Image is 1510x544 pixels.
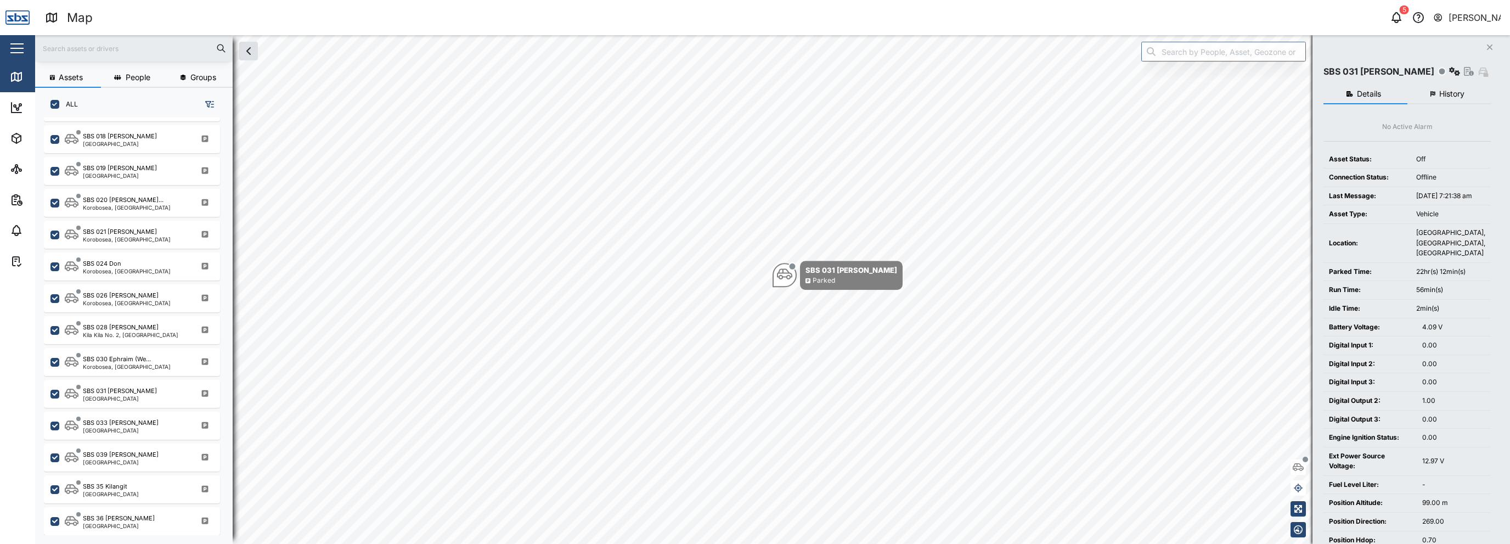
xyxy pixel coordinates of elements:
[67,8,93,27] div: Map
[1329,238,1405,249] div: Location:
[1422,517,1485,527] div: 269.00
[83,268,171,274] div: Korobosea, [GEOGRAPHIC_DATA]
[83,332,178,338] div: Kila Kila No. 2, [GEOGRAPHIC_DATA]
[1416,191,1485,201] div: [DATE] 7:21:38 am
[1329,209,1405,220] div: Asset Type:
[1422,480,1485,490] div: -
[1416,267,1485,277] div: 22hr(s) 12min(s)
[1329,172,1405,183] div: Connection Status:
[1416,304,1485,314] div: 2min(s)
[83,205,171,210] div: Korobosea, [GEOGRAPHIC_DATA]
[59,74,83,81] span: Assets
[59,100,78,109] label: ALL
[83,173,157,178] div: [GEOGRAPHIC_DATA]
[42,40,226,57] input: Search assets or drivers
[1323,65,1434,78] div: SBS 031 [PERSON_NAME]
[29,255,59,267] div: Tasks
[1329,267,1405,277] div: Parked Time:
[83,259,121,268] div: SBS 024 Don
[83,482,127,491] div: SBS 35 Kilangit
[44,117,232,535] div: grid
[83,300,171,306] div: Korobosea, [GEOGRAPHIC_DATA]
[190,74,216,81] span: Groups
[29,71,53,83] div: Map
[83,132,157,141] div: SBS 018 [PERSON_NAME]
[773,261,903,290] div: Map marker
[1329,322,1411,333] div: Battery Voltage:
[29,132,63,144] div: Assets
[1329,304,1405,314] div: Idle Time:
[1329,191,1405,201] div: Last Message:
[126,74,150,81] span: People
[1329,498,1411,508] div: Position Altitude:
[1422,340,1485,351] div: 0.00
[1329,340,1411,351] div: Digital Input 1:
[83,227,157,237] div: SBS 021 [PERSON_NAME]
[83,355,151,364] div: SBS 030 Ephraim (We...
[83,386,157,396] div: SBS 031 [PERSON_NAME]
[29,194,66,206] div: Reports
[1329,517,1411,527] div: Position Direction:
[83,450,159,459] div: SBS 039 [PERSON_NAME]
[1422,498,1485,508] div: 99.00 m
[1422,396,1485,406] div: 1.00
[1422,359,1485,369] div: 0.00
[83,491,139,497] div: [GEOGRAPHIC_DATA]
[29,163,55,175] div: Sites
[83,428,159,433] div: [GEOGRAPHIC_DATA]
[1439,90,1464,98] span: History
[1416,285,1485,295] div: 56min(s)
[1329,154,1405,165] div: Asset Status:
[35,35,1510,544] canvas: Map
[1422,377,1485,388] div: 0.00
[83,141,157,147] div: [GEOGRAPHIC_DATA]
[1422,456,1485,467] div: 12.97 V
[1329,396,1411,406] div: Digital Output 2:
[29,225,63,237] div: Alarms
[1141,42,1306,61] input: Search by People, Asset, Geozone or Place
[1329,480,1411,490] div: Fuel Level Liter:
[29,102,78,114] div: Dashboard
[83,291,159,300] div: SBS 026 [PERSON_NAME]
[1416,228,1485,259] div: [GEOGRAPHIC_DATA], [GEOGRAPHIC_DATA], [GEOGRAPHIC_DATA]
[83,364,171,369] div: Korobosea, [GEOGRAPHIC_DATA]
[1416,154,1485,165] div: Off
[813,276,835,286] div: Parked
[1329,359,1411,369] div: Digital Input 2:
[83,514,155,523] div: SBS 36 [PERSON_NAME]
[1422,414,1485,425] div: 0.00
[83,418,159,428] div: SBS 033 [PERSON_NAME]
[1422,433,1485,443] div: 0.00
[1449,11,1501,25] div: [PERSON_NAME]
[83,195,164,205] div: SBS 020 [PERSON_NAME]...
[1329,414,1411,425] div: Digital Output 3:
[1357,90,1381,98] span: Details
[1416,172,1485,183] div: Offline
[1400,5,1409,14] div: 5
[1422,322,1485,333] div: 4.09 V
[805,265,897,276] div: SBS 031 [PERSON_NAME]
[1329,451,1411,472] div: Ext Power Source Voltage:
[1329,377,1411,388] div: Digital Input 3:
[83,164,157,173] div: SBS 019 [PERSON_NAME]
[83,323,159,332] div: SBS 028 [PERSON_NAME]
[1382,122,1433,132] div: No Active Alarm
[5,5,30,30] img: Main Logo
[83,237,171,242] div: Korobosea, [GEOGRAPHIC_DATA]
[83,396,157,401] div: [GEOGRAPHIC_DATA]
[83,523,155,529] div: [GEOGRAPHIC_DATA]
[1329,433,1411,443] div: Engine Ignition Status:
[1433,10,1501,25] button: [PERSON_NAME]
[1329,285,1405,295] div: Run Time:
[1416,209,1485,220] div: Vehicle
[83,459,159,465] div: [GEOGRAPHIC_DATA]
